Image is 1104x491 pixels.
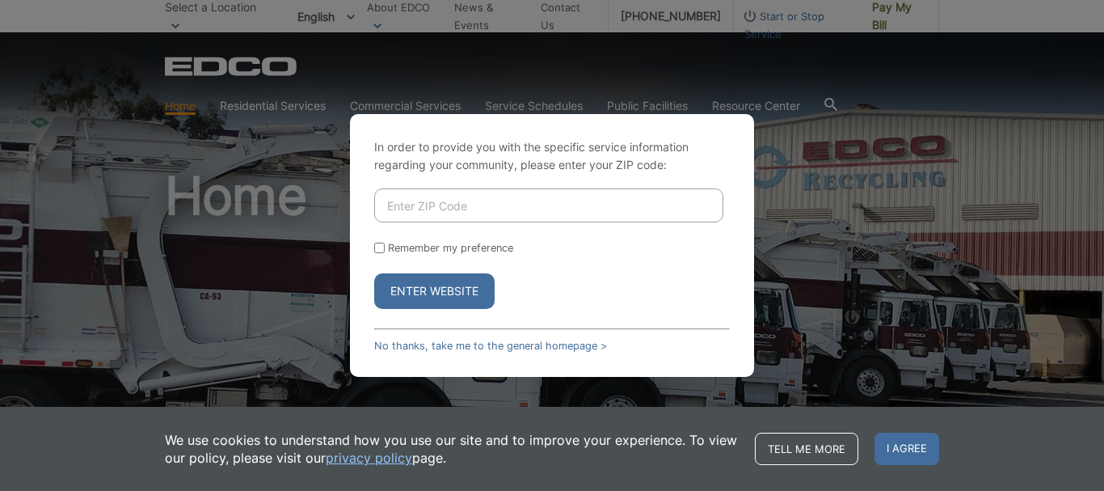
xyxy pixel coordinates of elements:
[388,242,513,254] label: Remember my preference
[374,188,723,222] input: Enter ZIP Code
[374,340,607,352] a: No thanks, take me to the general homepage >
[326,449,412,467] a: privacy policy
[165,431,739,467] p: We use cookies to understand how you use our site and to improve your experience. To view our pol...
[374,138,730,174] p: In order to provide you with the specific service information regarding your community, please en...
[374,273,495,309] button: Enter Website
[874,433,939,465] span: I agree
[755,433,858,465] a: Tell me more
